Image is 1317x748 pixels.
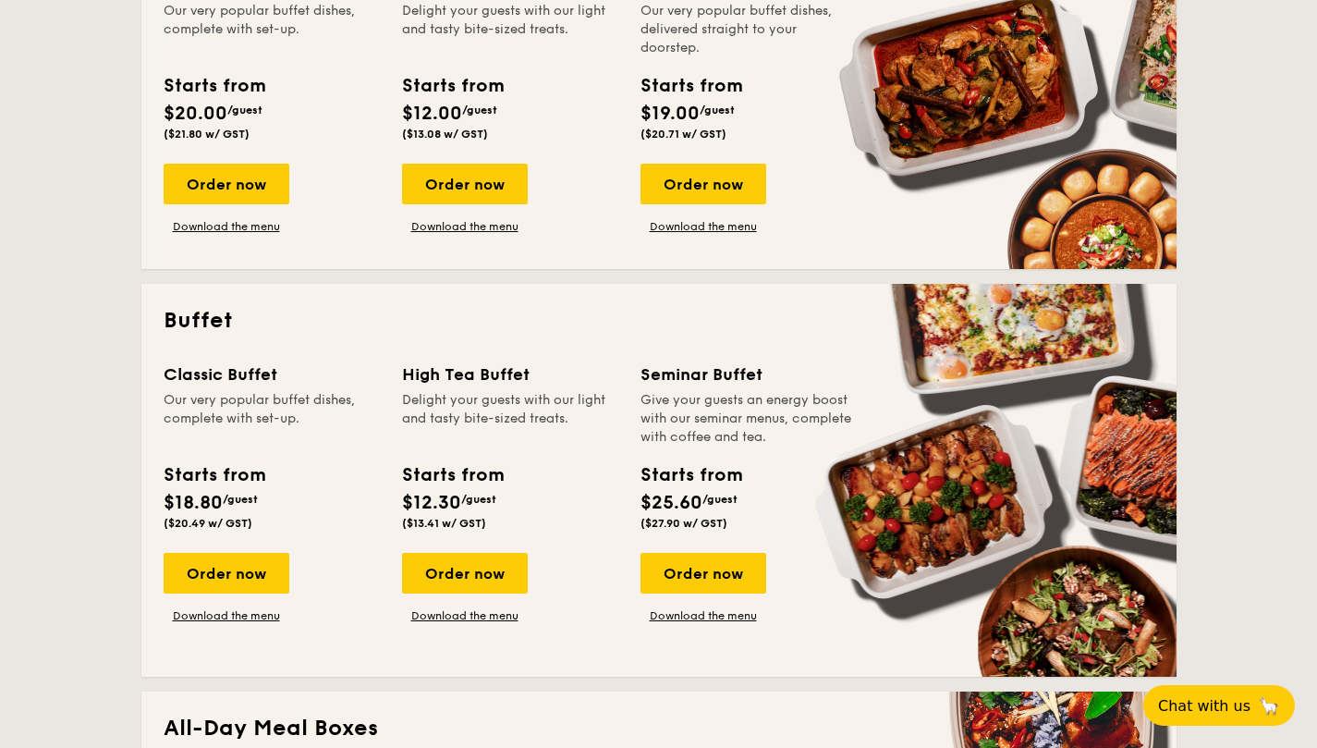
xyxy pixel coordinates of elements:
[700,104,735,116] span: /guest
[164,219,289,234] a: Download the menu
[402,103,462,125] span: $12.00
[164,492,223,514] span: $18.80
[640,2,857,57] div: Our very popular buffet dishes, delivered straight to your doorstep.
[640,103,700,125] span: $19.00
[402,72,503,100] div: Starts from
[164,461,264,489] div: Starts from
[402,608,528,623] a: Download the menu
[1143,685,1295,726] button: Chat with us🦙
[640,391,857,447] div: Give your guests an energy boost with our seminar menus, complete with coffee and tea.
[164,306,1154,336] h2: Buffet
[402,492,461,514] span: $12.30
[640,461,741,489] div: Starts from
[164,553,289,594] div: Order now
[402,2,618,57] div: Delight your guests with our light and tasty bite-sized treats.
[164,128,250,141] span: ($21.80 w/ GST)
[1258,695,1280,717] span: 🦙
[402,553,528,594] div: Order now
[462,104,497,116] span: /guest
[227,104,262,116] span: /guest
[402,517,486,530] span: ($13.41 w/ GST)
[164,72,264,100] div: Starts from
[640,164,766,204] div: Order now
[461,493,496,506] span: /guest
[402,164,528,204] div: Order now
[640,517,727,530] span: ($27.90 w/ GST)
[402,128,488,141] span: ($13.08 w/ GST)
[402,362,618,387] div: High Tea Buffet
[164,103,227,125] span: $20.00
[640,362,857,387] div: Seminar Buffet
[402,391,618,447] div: Delight your guests with our light and tasty bite-sized treats.
[640,553,766,594] div: Order now
[1158,697,1250,715] span: Chat with us
[702,493,738,506] span: /guest
[640,492,702,514] span: $25.60
[164,164,289,204] div: Order now
[164,714,1154,743] h2: All-Day Meal Boxes
[640,219,766,234] a: Download the menu
[402,219,528,234] a: Download the menu
[164,608,289,623] a: Download the menu
[223,493,258,506] span: /guest
[640,128,726,141] span: ($20.71 w/ GST)
[164,2,380,57] div: Our very popular buffet dishes, complete with set-up.
[640,72,741,100] div: Starts from
[164,391,380,447] div: Our very popular buffet dishes, complete with set-up.
[640,608,766,623] a: Download the menu
[164,517,252,530] span: ($20.49 w/ GST)
[402,461,503,489] div: Starts from
[164,362,380,387] div: Classic Buffet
